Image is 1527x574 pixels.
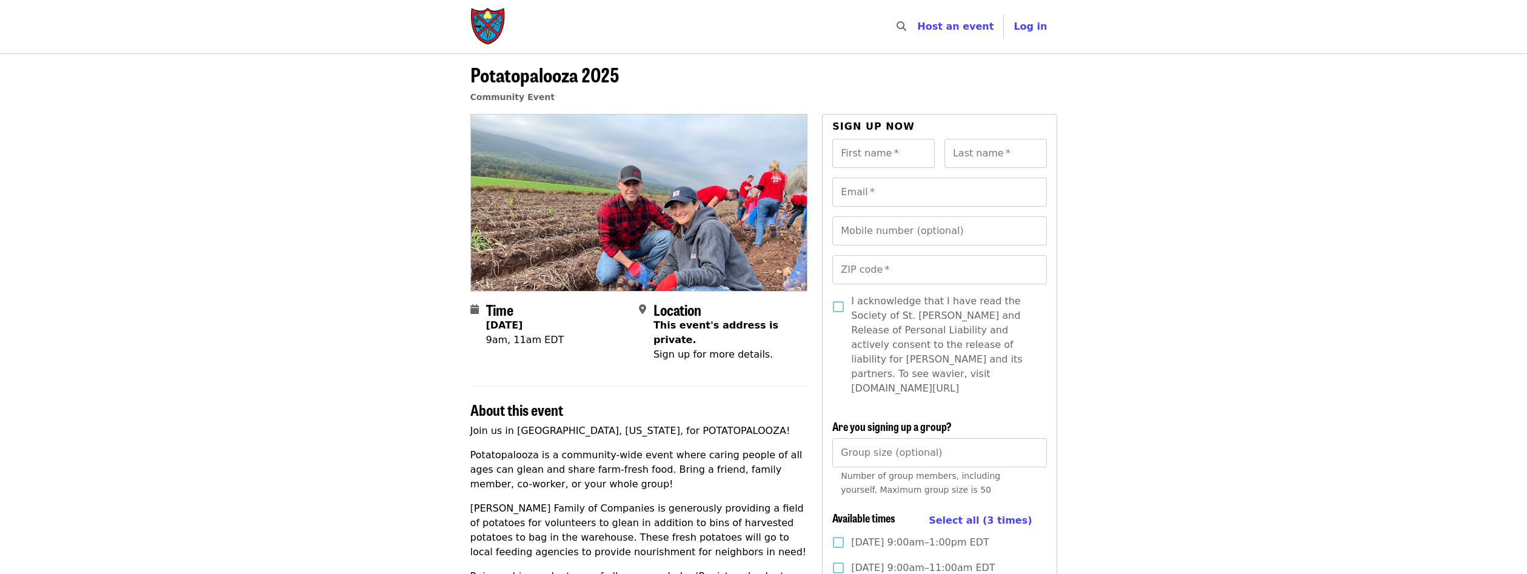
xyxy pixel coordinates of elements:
[470,304,479,315] i: calendar icon
[1004,15,1057,39] button: Log in
[832,139,935,168] input: First name
[832,121,915,132] span: Sign up now
[832,178,1046,207] input: Email
[653,319,778,345] span: This event's address is private.
[851,294,1037,396] span: I acknowledge that I have read the Society of St. [PERSON_NAME] and Release of Personal Liability...
[653,349,773,360] span: Sign up for more details.
[653,299,701,320] span: Location
[929,515,1032,526] span: Select all (3 times)
[470,7,507,46] img: Society of St. Andrew - Home
[470,448,808,492] p: Potatopalooza is a community-wide event where caring people of all ages can glean and share farm-...
[486,333,564,347] div: 9am, 11am EDT
[897,21,906,32] i: search icon
[470,92,555,102] a: Community Event
[917,21,994,32] a: Host an event
[832,510,895,526] span: Available times
[639,304,646,315] i: map-marker-alt icon
[470,399,563,420] span: About this event
[470,501,808,559] p: [PERSON_NAME] Family of Companies is generously providing a field of potatoes for volunteers to g...
[470,424,808,438] p: Join us in [GEOGRAPHIC_DATA], [US_STATE], for POTATOPALOOZA!
[841,471,1000,495] span: Number of group members, including yourself. Maximum group size is 50
[832,438,1046,467] input: [object Object]
[832,216,1046,245] input: Mobile number (optional)
[914,12,923,41] input: Search
[1014,21,1047,32] span: Log in
[944,139,1047,168] input: Last name
[486,299,513,320] span: Time
[929,512,1032,530] button: Select all (3 times)
[832,255,1046,284] input: ZIP code
[486,319,523,331] strong: [DATE]
[851,535,989,550] span: [DATE] 9:00am–1:00pm EDT
[470,60,620,88] span: Potatopalooza 2025
[832,418,952,434] span: Are you signing up a group?
[471,115,807,290] img: Potatopalooza 2025 organized by Society of St. Andrew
